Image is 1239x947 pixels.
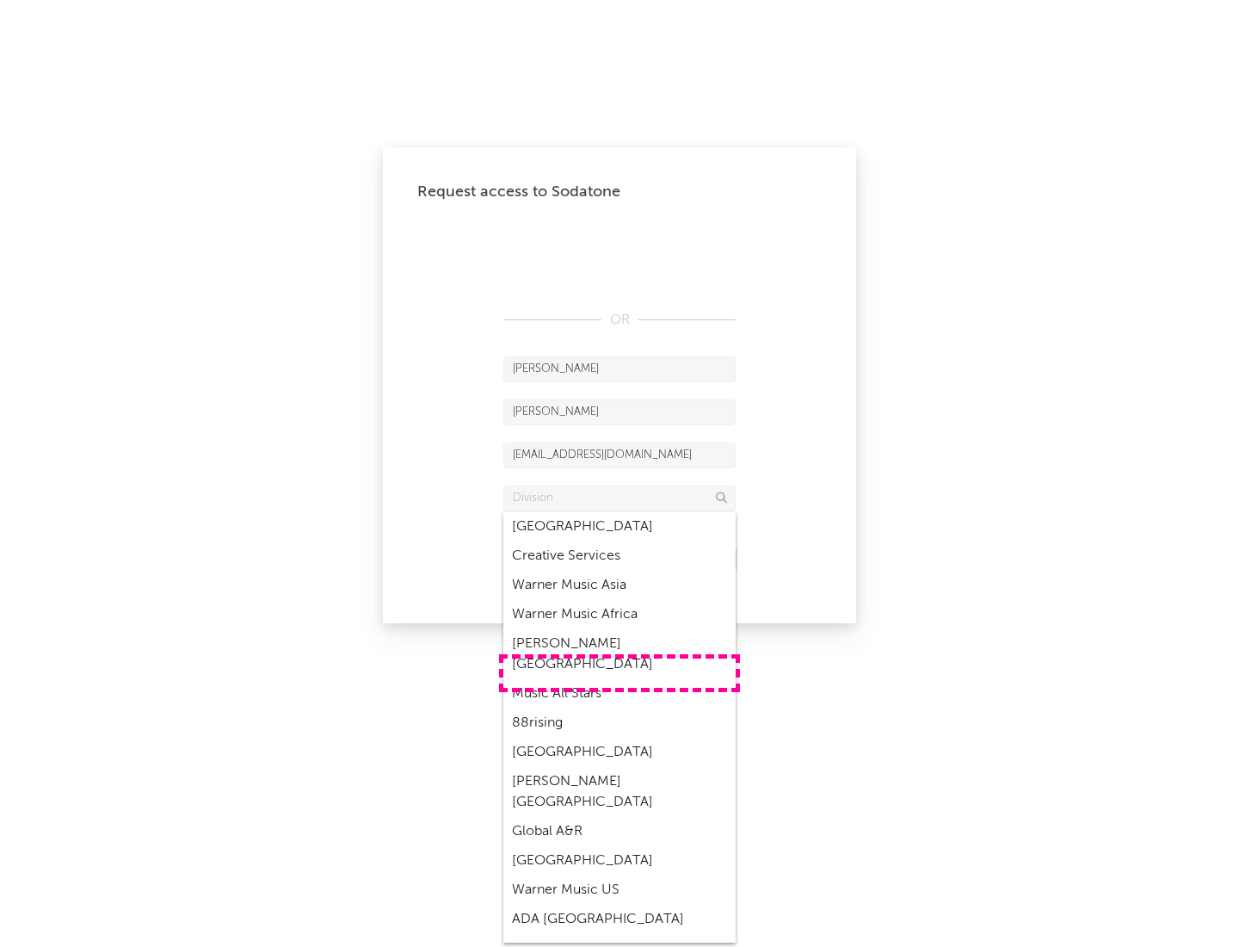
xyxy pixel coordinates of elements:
[503,310,736,331] div: OR
[503,905,736,934] div: ADA [GEOGRAPHIC_DATA]
[503,709,736,738] div: 88rising
[503,443,736,468] input: Email
[503,817,736,846] div: Global A&R
[417,182,822,202] div: Request access to Sodatone
[503,846,736,876] div: [GEOGRAPHIC_DATA]
[503,542,736,571] div: Creative Services
[503,399,736,425] input: Last Name
[503,512,736,542] div: [GEOGRAPHIC_DATA]
[503,571,736,600] div: Warner Music Asia
[503,600,736,629] div: Warner Music Africa
[503,876,736,905] div: Warner Music US
[503,486,736,511] input: Division
[503,679,736,709] div: Music All Stars
[503,356,736,382] input: First Name
[503,767,736,817] div: [PERSON_NAME] [GEOGRAPHIC_DATA]
[503,738,736,767] div: [GEOGRAPHIC_DATA]
[503,629,736,679] div: [PERSON_NAME] [GEOGRAPHIC_DATA]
